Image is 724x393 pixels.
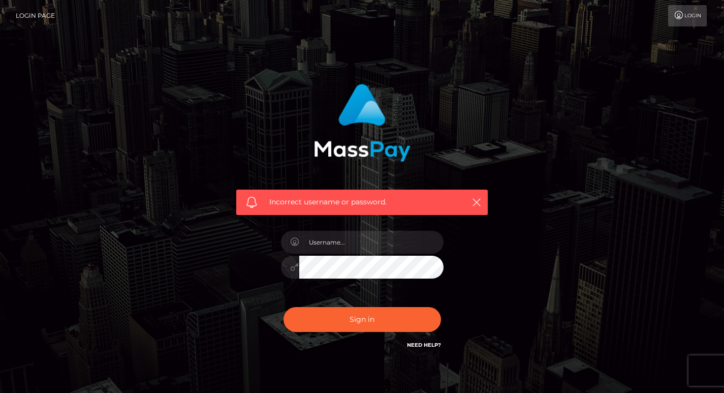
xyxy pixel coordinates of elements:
span: Incorrect username or password. [269,197,455,207]
a: Login [668,5,707,26]
input: Username... [299,231,444,254]
img: MassPay Login [314,84,411,162]
a: Login Page [16,5,55,26]
a: Need Help? [407,342,441,348]
button: Sign in [284,307,441,332]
